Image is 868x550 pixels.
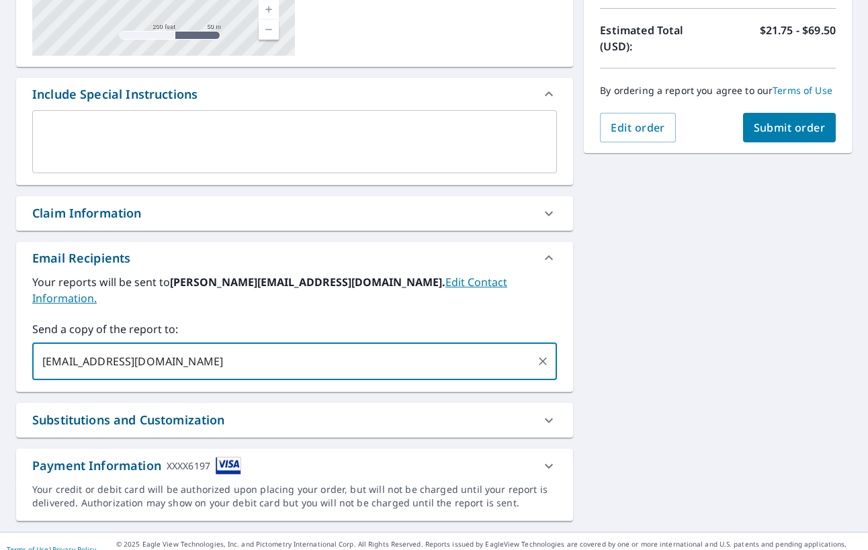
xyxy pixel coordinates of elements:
b: [PERSON_NAME][EMAIL_ADDRESS][DOMAIN_NAME]. [170,275,445,289]
label: Your reports will be sent to [32,274,557,306]
a: Current Level 17, Zoom Out [259,19,279,40]
p: Estimated Total (USD): [600,22,718,54]
div: Email Recipients [16,242,573,274]
div: Your credit or debit card will be authorized upon placing your order, but will not be charged unt... [32,483,557,510]
div: Include Special Instructions [32,85,198,103]
button: Clear [533,352,552,371]
p: By ordering a report you agree to our [600,85,836,97]
img: cardImage [216,457,241,475]
div: Payment InformationXXXX6197cardImage [16,449,573,483]
button: Edit order [600,113,676,142]
div: Payment Information [32,457,241,475]
span: Submit order [754,120,826,135]
a: Terms of Use [773,84,832,97]
p: $21.75 - $69.50 [760,22,836,54]
button: Submit order [743,113,836,142]
div: Substitutions and Customization [32,411,225,429]
div: Claim Information [16,196,573,230]
div: Email Recipients [32,249,130,267]
span: Edit order [611,120,665,135]
label: Send a copy of the report to: [32,321,557,337]
div: Include Special Instructions [16,78,573,110]
div: Substitutions and Customization [16,403,573,437]
div: Claim Information [32,204,142,222]
div: XXXX6197 [167,457,210,475]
